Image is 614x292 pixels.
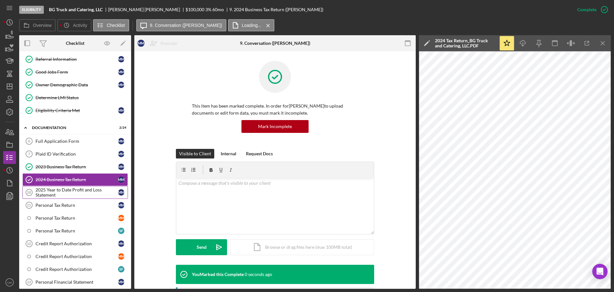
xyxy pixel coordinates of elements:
div: M M [118,215,124,221]
button: Internal [217,149,240,158]
div: Good Jobs Form [35,69,118,75]
a: 12Credit Report AuthorizationMM [22,237,128,250]
a: 2023 Business Tax ReturnMM [22,160,128,173]
button: 9. Conversation ([PERSON_NAME]) [136,19,226,31]
div: M M [118,82,124,88]
div: 2025 Year to Date Profit and Loss Statement [35,187,118,198]
div: M M [118,151,124,157]
a: Good Jobs FormMM [22,66,128,78]
button: Request Docs [243,149,276,158]
button: Loading... [228,19,275,31]
text: LW [7,281,12,284]
div: Credit Report Authorization [35,241,118,246]
a: 13Personal Financial StatementMM [22,276,128,288]
div: Mark Incomplete [258,120,292,133]
a: Personal Tax ReturnSF [22,224,128,237]
div: S F [118,266,124,272]
button: Visible to Client [176,149,214,158]
div: 2024 Business Tax Return [35,177,118,182]
button: Checklist [93,19,129,31]
a: 6Full Application FormMM [22,135,128,148]
a: Referral InformationMM [22,53,128,66]
button: Overview [19,19,56,31]
div: Plaid ID Verification [35,151,118,157]
div: Eligibility [19,6,44,14]
div: [PERSON_NAME] [PERSON_NAME] [108,7,185,12]
div: M M [118,107,124,114]
div: S F [118,228,124,234]
button: Mark Incomplete [241,120,309,133]
a: Credit Report AuthorizationSF [22,263,128,276]
div: Reassign [161,37,178,50]
div: M M [118,176,124,183]
button: LW [3,276,16,289]
div: Personal Financial Statement [35,280,118,285]
div: Full Application Form [35,139,118,144]
div: M M [118,202,124,208]
label: Checklist [107,23,125,28]
label: Overview [33,23,51,28]
div: 60 mo [212,7,224,12]
tspan: 11 [27,203,31,207]
div: Internal [221,149,236,158]
time: 2025-10-01 20:54 [245,272,272,277]
div: Send [197,239,207,255]
div: You Marked this Complete [192,272,244,277]
div: Determine LMI Status [35,95,128,100]
tspan: 6 [28,139,30,143]
p: This item has been marked complete. In order for [PERSON_NAME] to upload documents or edit form d... [192,102,358,117]
tspan: 12 [27,242,31,246]
div: 2023 Business Tax Return [35,164,118,169]
div: Open Intercom Messenger [592,264,608,279]
div: M M [118,138,124,144]
div: Request Docs [246,149,273,158]
label: Activity [73,23,87,28]
div: M M [118,253,124,260]
div: Referral Information [35,57,118,62]
a: Credit Report AuthorizationMM [22,250,128,263]
a: Personal Tax ReturnMM [22,212,128,224]
button: Complete [571,3,611,16]
button: Activity [57,19,91,31]
div: M M [118,240,124,247]
tspan: 7 [28,152,30,156]
a: Determine LMI Status [22,91,128,104]
div: M M [118,279,124,285]
div: M M [118,164,124,170]
a: 102025 Year to Date Profit and Loss StatementMM [22,186,128,199]
div: Checklist [66,41,84,46]
div: 3 % [205,7,211,12]
div: Personal Tax Return [35,228,118,233]
a: Eligibility Criteria MetMM [22,104,128,117]
div: Owner Demographic Data [35,82,118,87]
div: Personal Tax Return [35,215,118,221]
div: Documentation [32,126,110,130]
div: 2024 Tax Return_BG Truck and Catering, LLC.PDF [435,38,496,48]
div: M M [138,40,145,47]
tspan: 10 [27,191,31,194]
div: M M [118,189,124,196]
b: BG Truck and Catering, LLC [49,7,103,12]
a: Owner Demographic DataMM [22,78,128,91]
label: 9. Conversation ([PERSON_NAME]) [150,23,222,28]
div: Visible to Client [179,149,211,158]
tspan: 13 [27,280,31,284]
span: $100,000 [185,7,204,12]
label: Loading... [242,23,262,28]
div: Personal Tax Return [35,203,118,208]
button: MMReassign [134,37,184,50]
div: Credit Report Authorization [35,254,118,259]
button: Send [176,239,227,255]
a: 7Plaid ID VerificationMM [22,148,128,160]
div: M M [118,56,124,62]
a: 2024 Business Tax ReturnMM [22,173,128,186]
a: 11Personal Tax ReturnMM [22,199,128,212]
div: M M [118,69,124,75]
div: Complete [577,3,596,16]
div: Credit Report Authorization [35,267,118,272]
div: 2 / 24 [115,126,126,130]
div: 9. 2024 Business Tax Return ([PERSON_NAME]) [229,7,323,12]
div: 9. Conversation ([PERSON_NAME]) [240,41,310,46]
div: Eligibility Criteria Met [35,108,118,113]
